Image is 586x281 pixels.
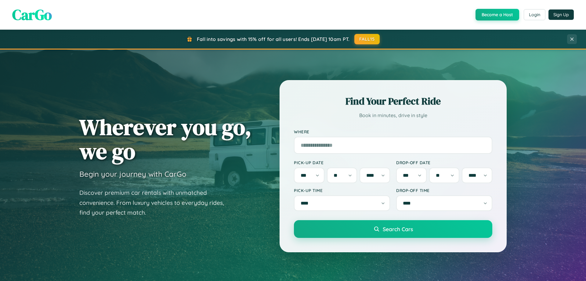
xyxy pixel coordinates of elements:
span: Fall into savings with 15% off for all users! Ends [DATE] 10am PT. [197,36,350,42]
button: Become a Host [476,9,519,20]
button: FALL15 [354,34,380,44]
label: Drop-off Date [396,160,492,165]
h2: Find Your Perfect Ride [294,94,492,108]
label: Where [294,129,492,134]
span: Search Cars [383,226,413,232]
p: Book in minutes, drive in style [294,111,492,120]
h3: Begin your journey with CarGo [79,169,186,179]
label: Pick-up Date [294,160,390,165]
button: Search Cars [294,220,492,238]
label: Drop-off Time [396,188,492,193]
label: Pick-up Time [294,188,390,193]
button: Login [524,9,545,20]
h1: Wherever you go, we go [79,115,251,163]
button: Sign Up [548,9,574,20]
span: CarGo [12,5,52,25]
p: Discover premium car rentals with unmatched convenience. From luxury vehicles to everyday rides, ... [79,188,232,218]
